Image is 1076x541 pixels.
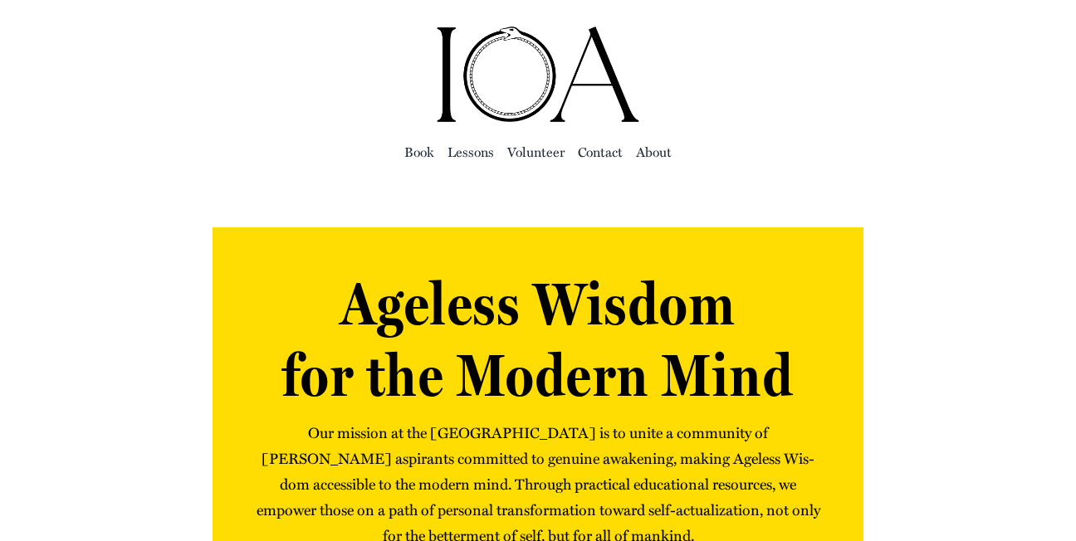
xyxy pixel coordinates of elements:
a: About [636,140,672,163]
h1: Ageless Wisdom for the Modern Mind [254,268,822,412]
a: Lessons [448,140,494,163]
a: Vol­un­teer [507,140,565,163]
a: Book [404,140,434,163]
nav: Main [40,124,1036,178]
a: Con­tact [578,140,623,163]
img: Institute of Awakening [434,25,642,124]
a: ioa-logo [434,22,642,43]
